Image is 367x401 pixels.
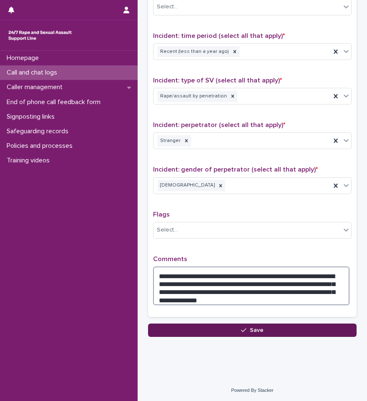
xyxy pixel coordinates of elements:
[153,166,318,173] span: Incident: gender of perpetrator (select all that apply)
[148,324,357,337] button: Save
[153,122,285,128] span: Incident: perpetrator (select all that apply)
[3,83,69,91] p: Caller management
[153,211,170,218] span: Flags
[3,69,64,77] p: Call and chat logs
[153,256,187,262] span: Comments
[158,180,216,191] div: [DEMOGRAPHIC_DATA]
[3,54,45,62] p: Homepage
[3,142,79,150] p: Policies and processes
[158,91,228,102] div: Rape/assault by penetration
[3,98,107,106] p: End of phone call feedback form
[3,113,61,121] p: Signposting links
[158,46,230,57] div: Recent (less than a year ago)
[153,32,285,39] span: Incident: time period (select all that apply)
[3,157,56,164] p: Training videos
[157,226,178,234] div: Select...
[7,27,73,44] img: rhQMoQhaT3yELyF149Cw
[158,135,182,147] div: Stranger
[250,327,264,333] span: Save
[231,388,273,393] a: Powered By Stacker
[157,2,178,11] div: Select...
[3,127,75,135] p: Safeguarding records
[153,77,282,84] span: Incident: type of SV (select all that apply)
